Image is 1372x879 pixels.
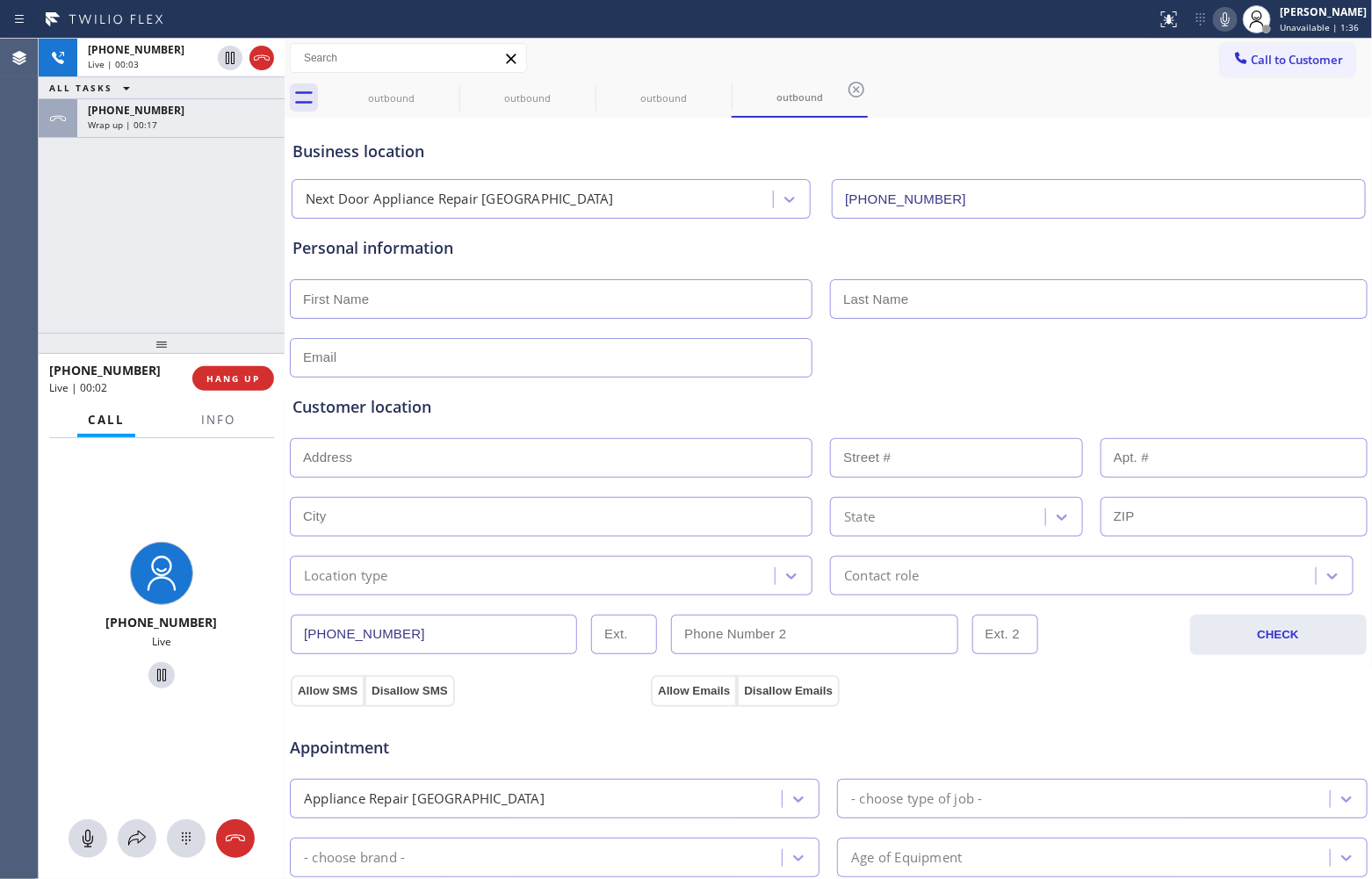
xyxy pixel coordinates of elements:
[88,42,184,57] span: [PHONE_NUMBER]
[292,395,1365,419] div: Customer location
[206,372,260,385] span: HANG UP
[325,91,458,104] div: outbound
[88,412,125,428] span: Call
[461,91,594,104] div: outbound
[216,819,255,858] button: Hang up
[1213,7,1238,32] button: Mute
[830,279,1367,319] input: Last Name
[106,614,218,630] span: [PHONE_NUMBER]
[167,819,206,858] button: Open dialpad
[290,497,812,537] input: City
[291,615,577,654] input: Phone Number
[148,662,175,688] button: Hold Customer
[69,819,107,858] button: Mute
[291,675,365,707] button: Allow SMS
[733,90,866,104] div: outbound
[671,615,957,654] input: Phone Number 2
[290,338,812,378] input: Email
[192,366,274,391] button: HANG UP
[88,58,139,70] span: Live | 00:03
[851,789,982,809] div: - choose type of job -
[201,412,235,428] span: Info
[306,190,614,210] div: Next Door Appliance Repair [GEOGRAPHIC_DATA]
[152,634,171,649] span: Live
[218,46,242,70] button: Hold Customer
[304,566,388,586] div: Location type
[292,236,1365,260] div: Personal information
[49,380,107,395] span: Live | 00:02
[39,77,148,98] button: ALL TASKS
[118,819,156,858] button: Open directory
[1252,52,1344,68] span: Call to Customer
[49,82,112,94] span: ALL TASKS
[365,675,455,707] button: Disallow SMS
[88,119,157,131] span: Wrap up | 00:17
[830,438,1083,478] input: Street #
[1280,21,1359,33] span: Unavailable | 1:36
[1190,615,1367,655] button: CHECK
[304,789,545,809] div: Appliance Repair [GEOGRAPHIC_DATA]
[1101,438,1368,478] input: Apt. #
[292,140,1365,163] div: Business location
[832,179,1365,219] input: Phone Number
[737,675,840,707] button: Disallow Emails
[49,362,161,378] span: [PHONE_NUMBER]
[191,403,246,437] button: Info
[651,675,737,707] button: Allow Emails
[1280,4,1367,19] div: [PERSON_NAME]
[1221,43,1355,76] button: Call to Customer
[291,44,526,72] input: Search
[249,46,274,70] button: Hang up
[972,615,1038,654] input: Ext. 2
[851,847,962,868] div: Age of Equipment
[88,103,184,118] span: [PHONE_NUMBER]
[304,847,405,868] div: - choose brand -
[290,736,646,760] span: Appointment
[77,403,135,437] button: Call
[290,279,812,319] input: First Name
[290,438,812,478] input: Address
[1101,497,1368,537] input: ZIP
[844,507,875,527] div: State
[844,566,919,586] div: Contact role
[597,91,730,104] div: outbound
[591,615,657,654] input: Ext.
